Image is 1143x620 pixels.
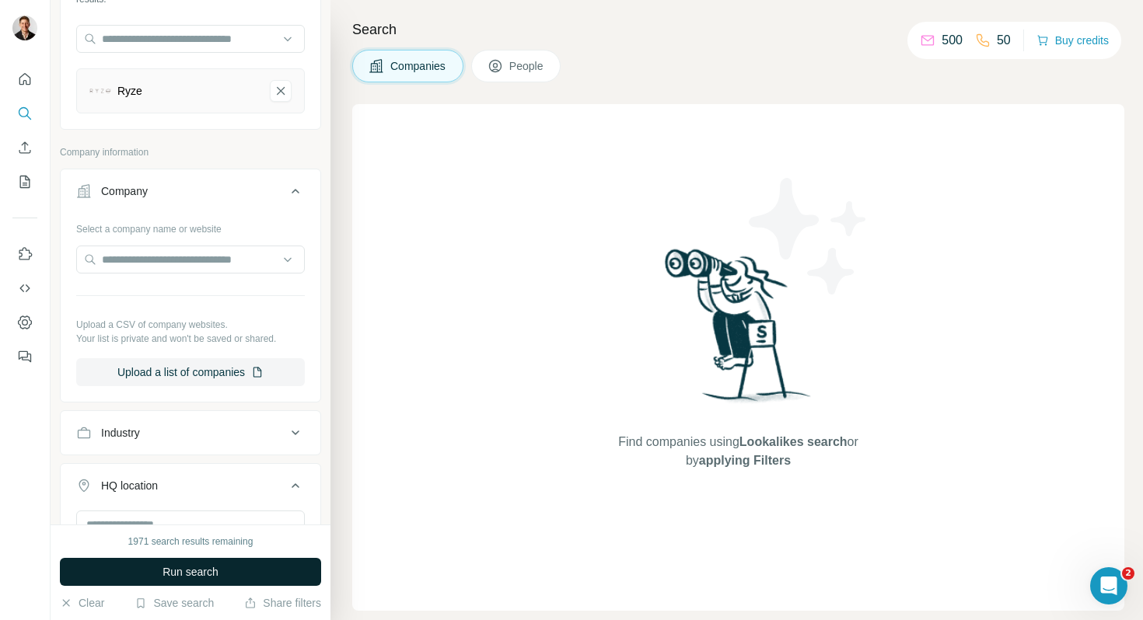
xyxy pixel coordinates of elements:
[101,425,140,441] div: Industry
[128,535,253,549] div: 1971 search results remaining
[60,558,321,586] button: Run search
[613,433,862,470] span: Find companies using or by
[12,134,37,162] button: Enrich CSV
[509,58,545,74] span: People
[76,216,305,236] div: Select a company name or website
[12,65,37,93] button: Quick start
[12,308,37,336] button: Dashboard
[76,358,305,386] button: Upload a list of companies
[739,435,848,448] span: Lookalikes search
[739,166,879,306] img: Surfe Illustration - Stars
[12,16,37,40] img: Avatar
[352,19,1124,40] h4: Search
[163,564,218,580] span: Run search
[89,89,111,94] img: Ryze-logo
[1036,30,1109,51] button: Buy credits
[12,343,37,371] button: Feedback
[60,595,104,611] button: Clear
[1090,567,1127,604] iframe: Intercom live chat
[60,145,321,159] p: Company information
[101,478,158,493] div: HQ location
[244,595,321,611] button: Share filters
[101,183,148,199] div: Company
[76,332,305,346] p: Your list is private and won't be saved or shared.
[270,80,292,102] button: Ryze-remove-button
[658,245,820,418] img: Surfe Illustration - Woman searching with binoculars
[135,595,214,611] button: Save search
[76,318,305,332] p: Upload a CSV of company websites.
[12,240,37,268] button: Use Surfe on LinkedIn
[12,168,37,196] button: My lists
[117,83,142,99] div: Ryze
[1122,567,1134,580] span: 2
[12,99,37,127] button: Search
[942,31,963,50] p: 500
[390,58,447,74] span: Companies
[997,31,1011,50] p: 50
[699,454,791,467] span: applying Filters
[61,172,320,216] button: Company
[12,274,37,302] button: Use Surfe API
[61,467,320,510] button: HQ location
[61,414,320,451] button: Industry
